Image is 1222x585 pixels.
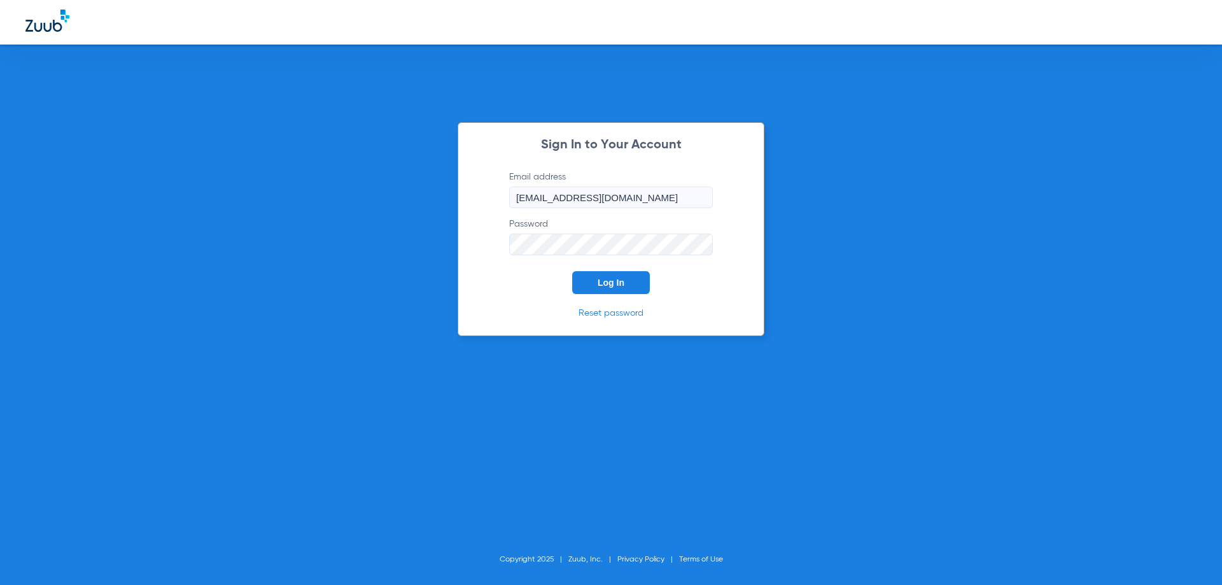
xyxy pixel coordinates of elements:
[572,271,650,294] button: Log In
[509,218,713,255] label: Password
[509,171,713,208] label: Email address
[568,553,617,566] li: Zuub, Inc.
[617,556,664,563] a: Privacy Policy
[490,139,732,152] h2: Sign In to Your Account
[25,10,69,32] img: Zuub Logo
[509,187,713,208] input: Email address
[509,234,713,255] input: Password
[598,278,624,288] span: Log In
[679,556,723,563] a: Terms of Use
[500,553,568,566] li: Copyright 2025
[579,309,643,318] a: Reset password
